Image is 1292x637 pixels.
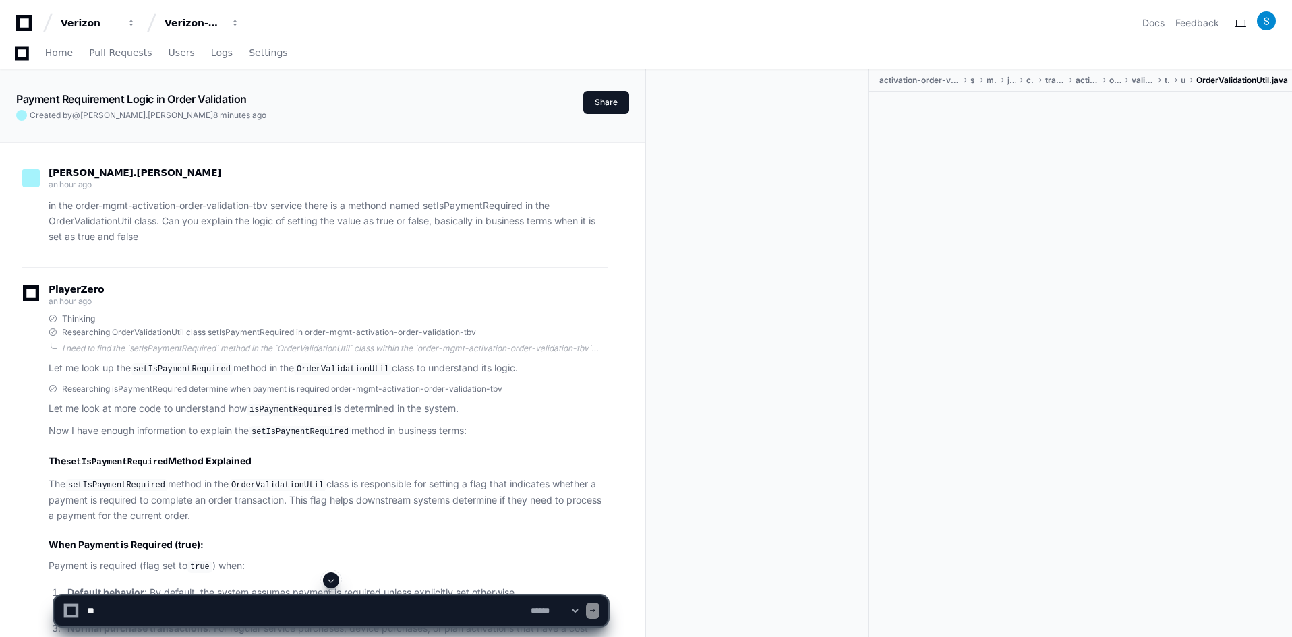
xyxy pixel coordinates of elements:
code: OrderValidationUtil [229,479,326,491]
span: util [1181,75,1185,86]
code: setIsPaymentRequired [249,426,351,438]
span: an hour ago [49,179,92,189]
button: Share [583,91,629,114]
p: in the order-mgmt-activation-order-validation-tbv service there is a methond named setIsPaymentRe... [49,198,608,244]
button: Verizon-Clarify-Order-Management [159,11,245,35]
div: Verizon [61,16,119,30]
span: com [1026,75,1035,86]
p: Now I have enough information to explain the method in business terms: [49,423,608,439]
span: 8 minutes ago [213,110,266,120]
iframe: Open customer support [1249,593,1285,629]
span: Users [169,49,195,57]
code: true [187,561,212,573]
div: I need to find the `setIsPaymentRequired` method in the `OrderValidationUtil` class within the `o... [62,343,608,354]
span: Pull Requests [89,49,152,57]
code: setIsPaymentRequired [66,458,168,467]
code: setIsPaymentRequired [131,363,233,375]
code: OrderValidationUtil [294,363,392,375]
span: validation [1132,75,1154,86]
span: Settings [249,49,287,57]
button: Feedback [1175,16,1219,30]
code: isPaymentRequired [247,404,334,416]
code: setIsPaymentRequired [65,479,168,491]
a: Pull Requests [89,38,152,69]
p: Let me look at more code to understand how is determined in the system. [49,401,608,417]
h3: When Payment is Required (true): [49,538,608,551]
span: activation [1076,75,1098,86]
span: Researching OrderValidationUtil class setIsPaymentRequired in order-mgmt-activation-order-validat... [62,327,476,338]
span: Researching isPaymentRequired determine when payment is required order-mgmt-activation-order-vali... [62,384,502,394]
span: main [987,75,997,86]
img: ACg8ocIQgiKf1DtyYseQMqQUbOvM4vDkgnDW6_cPYAcdVsygVm_QEg=s96-c [1257,11,1276,30]
span: Home [45,49,73,57]
span: PlayerZero [49,285,104,293]
span: java [1007,75,1016,86]
div: Verizon-Clarify-Order-Management [165,16,223,30]
span: Logs [211,49,233,57]
span: src [970,75,976,86]
span: activation-order-validation-tbv [879,75,960,86]
span: OrderValidationUtil.java [1196,75,1288,86]
p: The method in the class is responsible for setting a flag that indicates whether a payment is req... [49,477,608,523]
span: order [1109,75,1121,86]
a: Logs [211,38,233,69]
span: an hour ago [49,296,92,306]
p: Payment is required (flag set to ) when: [49,558,608,574]
p: Let me look up the method in the class to understand its logic. [49,361,608,377]
span: Thinking [62,313,95,324]
a: Users [169,38,195,69]
button: Verizon [55,11,142,35]
a: Home [45,38,73,69]
span: [PERSON_NAME].[PERSON_NAME] [49,167,221,178]
a: Docs [1142,16,1165,30]
span: tbv [1165,75,1170,86]
h2: The Method Explained [49,454,608,469]
span: @ [72,110,80,120]
span: Created by [30,110,266,121]
app-text-character-animate: Payment Requirement Logic in Order Validation [16,92,247,106]
a: Settings [249,38,287,69]
span: tracfone [1045,75,1065,86]
span: [PERSON_NAME].[PERSON_NAME] [80,110,213,120]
